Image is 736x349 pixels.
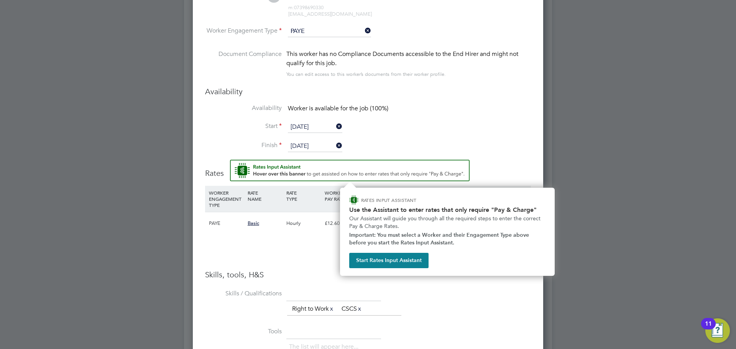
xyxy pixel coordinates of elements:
[207,212,246,234] div: PAYE
[288,4,324,11] span: 07398690330
[288,26,371,37] input: Select one
[205,141,282,149] label: Finish
[705,318,730,343] button: Open Resource Center, 11 new notifications
[205,104,282,112] label: Availability
[288,105,388,112] span: Worker is available for the job (100%)
[205,122,282,130] label: Start
[400,186,439,206] div: EMPLOYER COST
[205,270,531,280] h3: Skills, tools, H&S
[357,304,362,314] a: x
[248,220,259,226] span: Basic
[705,324,712,334] div: 11
[288,141,342,152] input: Select one
[205,49,282,77] label: Document Compliance
[323,212,361,234] div: £12.60
[349,215,545,230] p: Our Assistant will guide you through all the required steps to enter the correct Pay & Charge Rates.
[246,186,284,206] div: RATE NAME
[289,304,337,314] li: Right to Work
[205,27,282,35] label: Worker Engagement Type
[329,304,334,314] a: x
[338,304,365,314] li: CSCS
[349,206,545,213] h2: Use the Assistant to enter rates that only require "Pay & Charge"
[349,232,531,246] strong: Important: You must select a Worker and their Engagement Type above before you start the Rates In...
[288,121,342,133] input: Select one
[286,49,531,68] div: This worker has no Compliance Documents accessible to the End Hirer and might not qualify for thi...
[205,328,282,336] label: Tools
[288,11,372,17] span: [EMAIL_ADDRESS][DOMAIN_NAME]
[205,290,282,298] label: Skills / Qualifications
[439,186,478,206] div: AGENCY MARKUP
[478,186,503,212] div: AGENCY CHARGE RATE
[284,186,323,206] div: RATE TYPE
[361,186,400,206] div: HOLIDAY PAY
[284,212,323,234] div: Hourly
[288,4,294,11] span: m:
[207,186,246,212] div: WORKER ENGAGEMENT TYPE
[205,87,531,97] h3: Availability
[349,195,358,205] img: ENGAGE Assistant Icon
[361,197,457,203] p: RATES INPUT ASSISTANT
[323,186,361,206] div: WORKER PAY RATE
[205,160,531,178] h3: Rates
[349,253,429,268] button: Start Rates Input Assistant
[340,188,555,276] div: How to input Rates that only require Pay & Charge
[286,70,446,79] div: You can edit access to this worker’s documents from their worker profile.
[230,160,470,181] button: Rate Assistant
